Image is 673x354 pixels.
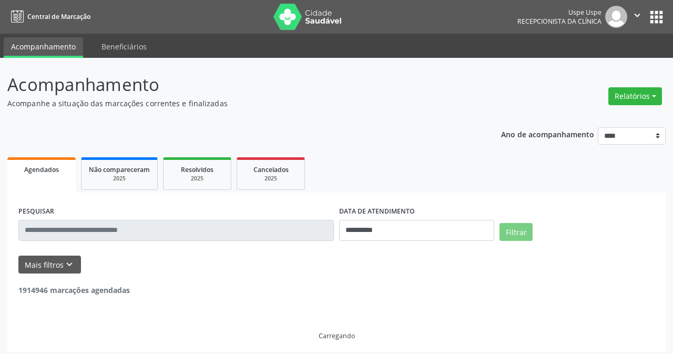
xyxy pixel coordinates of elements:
span: Resolvidos [181,165,213,174]
div: Carregando [319,331,355,340]
span: Agendados [24,165,59,174]
div: 2025 [89,175,150,183]
p: Acompanhe a situação das marcações correntes e finalizadas [7,98,468,109]
button: Mais filtroskeyboard_arrow_down [18,256,81,274]
i: keyboard_arrow_down [64,259,75,270]
div: 2025 [171,175,223,183]
p: Ano de acompanhamento [501,127,594,140]
strong: 1914946 marcações agendadas [18,285,130,295]
a: Acompanhamento [4,37,83,58]
div: Uspe Uspe [517,8,601,17]
p: Acompanhamento [7,72,468,98]
span: Recepcionista da clínica [517,17,601,26]
button: apps [647,8,666,26]
div: 2025 [244,175,297,183]
i:  [631,9,643,21]
span: Central de Marcação [27,12,90,21]
a: Central de Marcação [7,8,90,25]
label: PESQUISAR [18,204,54,220]
button:  [627,6,647,28]
span: Não compareceram [89,165,150,174]
button: Filtrar [499,223,533,241]
img: img [605,6,627,28]
a: Beneficiários [94,37,154,56]
label: DATA DE ATENDIMENTO [339,204,415,220]
button: Relatórios [608,87,662,105]
span: Cancelados [253,165,289,174]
